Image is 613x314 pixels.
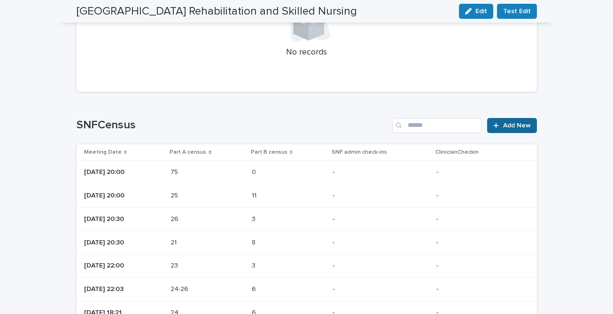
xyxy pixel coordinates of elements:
[333,262,429,270] p: -
[84,262,163,270] p: [DATE] 22:00
[77,207,537,231] tr: [DATE] 20:302626 33 --
[487,118,536,133] a: Add New
[252,237,257,247] p: 8
[171,213,180,223] p: 26
[171,166,180,176] p: 75
[252,190,258,200] p: 11
[503,7,531,16] span: Test Edit
[333,239,429,247] p: -
[77,184,537,207] tr: [DATE] 20:002525 1111 --
[84,192,163,200] p: [DATE] 20:00
[333,168,429,176] p: -
[392,118,481,133] input: Search
[77,118,389,132] h1: SNFCensus
[436,168,521,176] p: -
[497,4,537,19] button: Test Edit
[436,239,521,247] p: -
[333,192,429,200] p: -
[333,285,429,293] p: -
[436,285,521,293] p: -
[84,215,163,223] p: [DATE] 20:30
[88,47,526,58] p: No records
[170,147,206,157] p: Part A census
[436,262,521,270] p: -
[77,254,537,278] tr: [DATE] 22:002323 33 --
[77,278,537,301] tr: [DATE] 22:0324-2624-26 66 --
[436,192,521,200] p: -
[84,285,163,293] p: [DATE] 22:03
[84,239,163,247] p: [DATE] 20:30
[171,260,180,270] p: 23
[77,5,357,18] h2: [GEOGRAPHIC_DATA] Rehabilitation and Skilled Nursing
[251,147,287,157] p: Part B census
[252,166,258,176] p: 0
[84,168,163,176] p: [DATE] 20:00
[171,283,190,293] p: 24-26
[171,190,180,200] p: 25
[459,4,493,19] button: Edit
[475,8,487,15] span: Edit
[435,147,479,157] p: ClinicianCheckin
[252,260,257,270] p: 3
[252,213,257,223] p: 3
[171,237,178,247] p: 21
[77,231,537,254] tr: [DATE] 20:302121 88 --
[77,161,537,184] tr: [DATE] 20:007575 00 --
[332,147,387,157] p: SNF admin check-ins
[333,215,429,223] p: -
[503,122,531,129] span: Add New
[436,215,521,223] p: -
[84,147,122,157] p: Meeting Date
[252,283,258,293] p: 6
